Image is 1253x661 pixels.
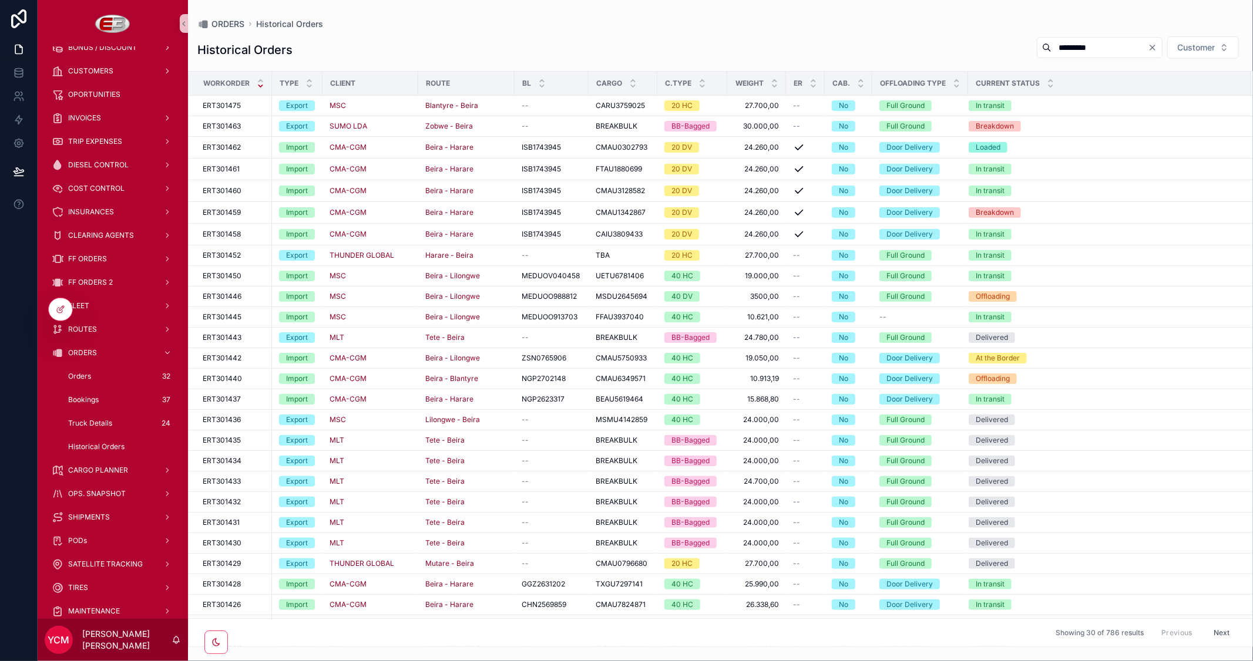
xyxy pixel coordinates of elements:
div: No [839,100,848,111]
span: ISB1743945 [522,143,561,152]
a: MSC [330,271,411,281]
span: -- [793,122,800,131]
div: Import [286,164,308,174]
a: Beira - Lilongwe [425,271,508,281]
span: Historical Orders [256,18,323,30]
span: -- [522,251,529,260]
a: BONUS / DISCOUNT [45,37,181,58]
span: Beira - Lilongwe [425,271,480,281]
span: ERT301475 [203,101,241,110]
a: Beira - Harare [425,143,473,152]
span: INVOICES [68,113,101,123]
span: ERT301461 [203,164,240,174]
a: No [832,229,865,240]
span: BREAKBULK [596,122,637,131]
a: ERT301445 [203,312,265,322]
span: Beira - Harare [425,208,473,217]
span: ISB1743945 [522,186,561,195]
span: TBA [596,251,610,260]
div: Full Ground [886,100,925,111]
a: Beira - Harare [425,186,473,195]
a: CUSTOMERS [45,60,181,82]
span: 27.700,00 [734,101,779,110]
a: DIESEL CONTROL [45,154,181,176]
a: Import [279,142,315,153]
a: ORDERS [197,18,244,30]
a: Import [279,164,315,174]
a: SUMO LDA [330,122,411,131]
a: 40 HC [664,312,720,322]
div: Export [286,121,308,131]
a: ERT301452 [203,251,265,260]
a: -- [522,101,582,110]
a: 30.000,00 [734,122,779,131]
a: 3500,00 [734,292,779,301]
div: 40 DV [671,291,693,302]
a: No [832,291,865,302]
a: 27.700,00 [734,251,779,260]
span: 24.260,00 [734,164,779,174]
span: ORDERS [211,18,244,30]
a: Breakdown [969,121,1237,131]
a: ERT301475 [203,101,265,110]
a: CARU3759025 [596,101,650,110]
a: BB-Bagged [664,121,720,131]
span: 24.260,00 [734,208,779,217]
a: CMA-CGM [330,164,367,174]
div: In transit [976,186,1005,196]
a: -- [793,122,818,131]
a: COST CONTROL [45,178,181,199]
a: ISB1743945 [522,186,582,195]
a: 19.000,00 [734,271,779,281]
button: Select Button [1167,36,1239,59]
div: In transit [976,229,1005,240]
a: Export [279,100,315,111]
a: ERT301462 [203,143,265,152]
span: ERT301450 [203,271,241,281]
div: Door Delivery [886,186,933,196]
span: CMA-CGM [330,143,367,152]
a: MEDUOV040458 [522,271,582,281]
a: No [832,164,865,174]
a: FF ORDERS 2 [45,272,181,293]
div: Door Delivery [886,164,933,174]
span: CLEARING AGENTS [68,231,134,240]
span: CMAU0302793 [596,143,647,152]
div: No [839,142,848,153]
a: MSC [330,292,411,301]
span: ERT301458 [203,230,241,239]
span: TRIP EXPENSES [68,137,122,146]
span: Zobwe - Beira [425,122,473,131]
a: No [832,142,865,153]
a: 24.260,00 [734,230,779,239]
a: FTAU1880699 [596,164,650,174]
a: Beira - Lilongwe [425,312,480,322]
a: CMAU1342867 [596,208,650,217]
a: ERT301459 [203,208,265,217]
span: -- [793,101,800,110]
div: No [839,250,848,261]
a: Harare - Beira [425,251,473,260]
span: -- [793,251,800,260]
a: 20 HC [664,100,720,111]
a: CMA-CGM [330,208,367,217]
a: Import [279,207,315,218]
div: Breakdown [976,121,1014,131]
div: No [839,164,848,174]
div: Export [286,250,308,261]
a: MSC [330,101,411,110]
a: 20 HC [664,250,720,261]
a: Beira - Lilongwe [425,312,508,322]
div: Import [286,142,308,153]
a: -- [522,251,582,260]
div: No [839,229,848,240]
span: ERT301459 [203,208,241,217]
a: 24.260,00 [734,186,779,195]
a: THUNDER GLOBAL [330,251,394,260]
span: MSC [330,271,346,281]
div: Loaded [976,142,1000,153]
div: Full Ground [886,291,925,302]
